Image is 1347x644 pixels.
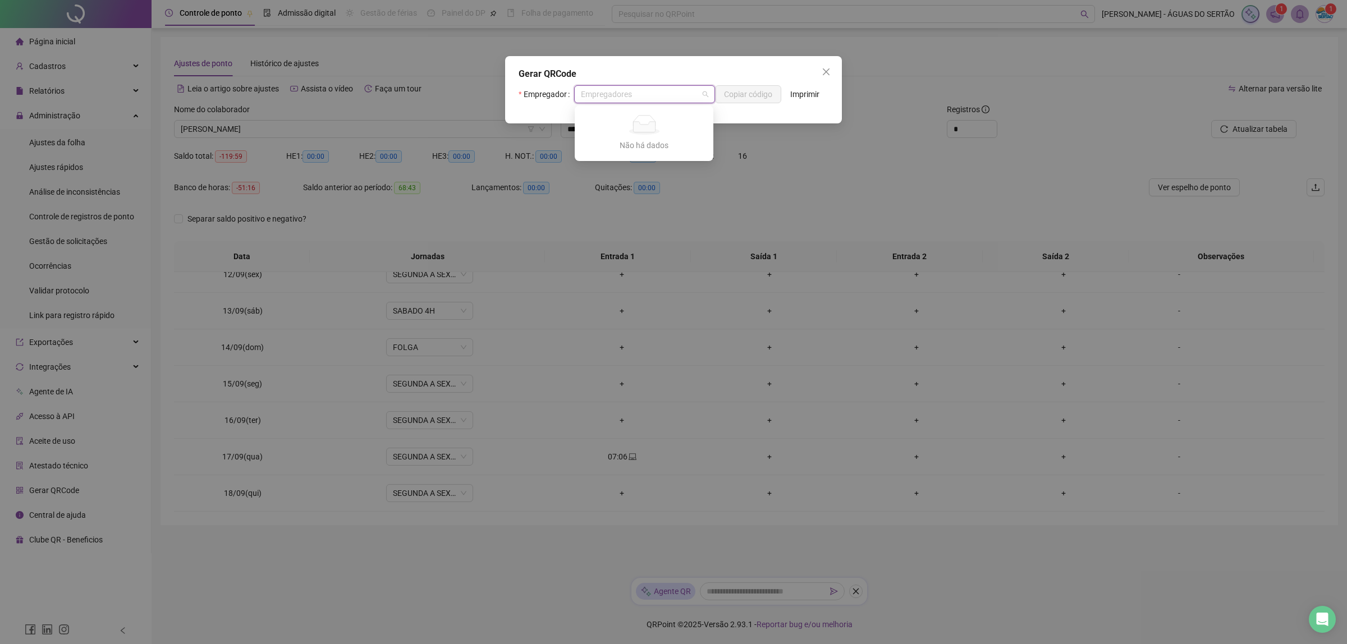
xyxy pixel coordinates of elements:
[588,139,700,151] div: Não há dados
[715,85,781,103] button: Copiar código
[519,67,828,81] div: Gerar QRCode
[581,86,708,103] span: Empregadores
[817,63,835,81] button: Close
[781,85,828,103] button: Imprimir
[1309,606,1336,633] div: Open Intercom Messenger
[822,67,831,76] span: close
[519,85,574,103] label: Empregador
